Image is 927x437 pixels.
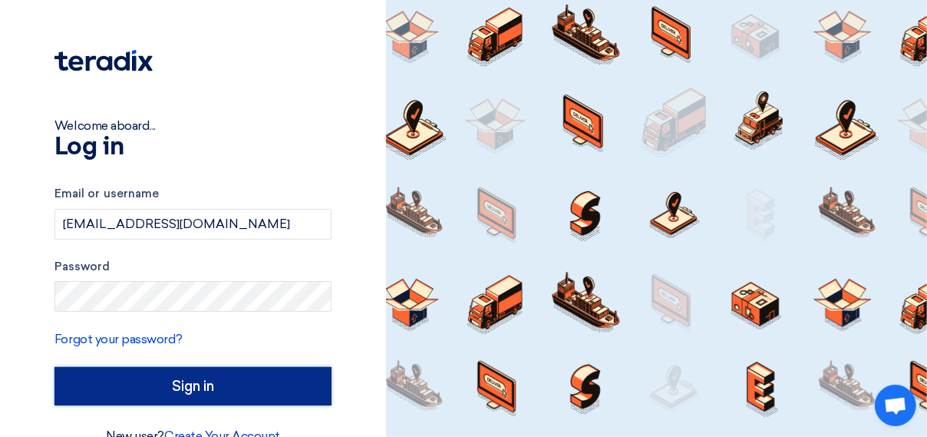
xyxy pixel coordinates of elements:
[875,385,916,426] div: Open chat
[54,258,332,276] label: Password
[54,50,153,71] img: Teradix logo
[54,332,183,346] a: Forgot your password?
[54,117,332,135] div: Welcome aboard...
[54,185,332,203] label: Email or username
[54,209,332,240] input: Enter your business email or username
[54,367,332,406] input: Sign in
[54,135,332,160] h1: Log in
